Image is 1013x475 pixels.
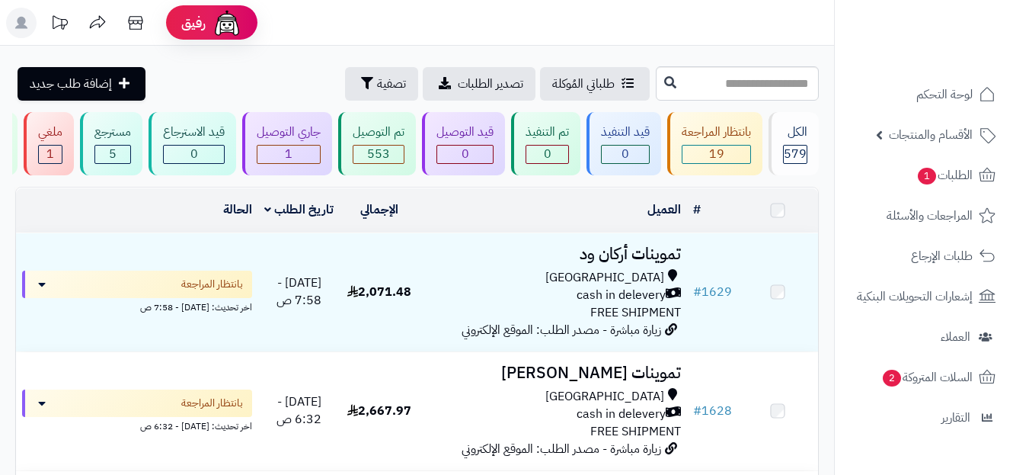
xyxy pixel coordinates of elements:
span: بانتظار المراجعة [181,277,243,292]
span: [GEOGRAPHIC_DATA] [545,388,664,406]
span: إضافة طلب جديد [30,75,112,93]
div: 0 [602,146,649,163]
span: التقارير [941,407,970,428]
a: الطلبات1 [844,157,1004,194]
a: # [693,201,701,219]
div: قيد التنفيذ [601,124,650,141]
img: ai-face.png [212,8,242,38]
a: طلبات الإرجاع [844,238,1004,274]
a: #1628 [693,402,732,420]
div: اخر تحديث: [DATE] - 6:32 ص [22,417,252,433]
span: تصفية [377,75,406,93]
a: قيد التنفيذ 0 [583,112,664,175]
span: 579 [784,145,807,163]
span: 2,667.97 [347,402,411,420]
div: 0 [437,146,493,163]
span: [GEOGRAPHIC_DATA] [545,269,664,287]
a: تم التنفيذ 0 [508,112,583,175]
span: # [693,283,701,301]
span: تصدير الطلبات [458,75,523,93]
span: 0 [190,145,198,163]
a: إضافة طلب جديد [18,67,145,101]
div: 1 [39,146,62,163]
h3: تموينات [PERSON_NAME] [426,364,681,382]
span: 2 [882,369,902,387]
div: 19 [682,146,750,163]
div: بانتظار المراجعة [682,124,751,141]
span: إشعارات التحويلات البنكية [857,286,973,307]
a: تحديثات المنصة [40,8,78,42]
a: السلات المتروكة2 [844,359,1004,396]
a: بانتظار المراجعة 19 [664,112,765,175]
span: 5 [109,145,117,163]
span: 1 [917,167,937,185]
span: بانتظار المراجعة [181,396,243,411]
div: جاري التوصيل [257,124,321,141]
div: الكل [783,124,807,141]
a: تاريخ الطلب [264,201,334,219]
span: # [693,402,701,420]
span: 1 [46,145,54,163]
span: طلبات الإرجاع [911,246,973,267]
span: زيارة مباشرة - مصدر الطلب: الموقع الإلكتروني [462,440,661,458]
img: logo-2.png [909,18,999,50]
a: قيد التوصيل 0 [419,112,508,175]
button: تصفية [345,67,418,101]
a: طلباتي المُوكلة [540,67,650,101]
div: 0 [526,146,568,163]
span: [DATE] - 7:58 ص [276,274,321,310]
a: #1629 [693,283,732,301]
span: 2,071.48 [347,283,411,301]
span: لوحة التحكم [916,84,973,105]
span: [DATE] - 6:32 ص [276,393,321,428]
span: طلباتي المُوكلة [552,75,615,93]
a: العميل [647,201,681,219]
span: 0 [462,145,469,163]
span: FREE SHIPMENT [590,422,681,441]
a: المراجعات والأسئلة [844,197,1004,234]
span: العملاء [941,326,970,348]
a: جاري التوصيل 1 [239,112,335,175]
span: cash in delevery [577,406,666,423]
span: 0 [544,145,551,163]
a: ملغي 1 [21,112,77,175]
a: الإجمالي [360,201,398,219]
div: 1 [257,146,320,163]
h3: تموينات أركان ود [426,246,681,263]
span: 553 [367,145,390,163]
a: التقارير [844,400,1004,436]
span: الأقسام والمنتجات [889,124,973,146]
span: المراجعات والأسئلة [887,205,973,226]
div: قيد التوصيل [436,124,494,141]
span: الطلبات [916,165,973,186]
a: الحالة [223,201,252,219]
a: مسترجع 5 [77,112,145,175]
div: تم التوصيل [353,124,404,141]
span: 19 [709,145,724,163]
a: تصدير الطلبات [423,67,535,101]
div: 0 [164,146,224,163]
div: 553 [353,146,404,163]
a: تم التوصيل 553 [335,112,419,175]
span: FREE SHIPMENT [590,303,681,322]
div: ملغي [38,124,62,141]
div: مسترجع [94,124,131,141]
div: تم التنفيذ [526,124,569,141]
span: رفيق [181,14,206,32]
div: اخر تحديث: [DATE] - 7:58 ص [22,298,252,314]
span: 0 [622,145,629,163]
a: العملاء [844,319,1004,355]
a: قيد الاسترجاع 0 [145,112,239,175]
div: 5 [95,146,130,163]
span: السلات المتروكة [881,367,973,388]
a: الكل579 [765,112,822,175]
div: قيد الاسترجاع [163,124,225,141]
a: إشعارات التحويلات البنكية [844,278,1004,315]
span: 1 [285,145,292,163]
span: زيارة مباشرة - مصدر الطلب: الموقع الإلكتروني [462,321,661,339]
span: cash in delevery [577,287,666,304]
a: لوحة التحكم [844,76,1004,113]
